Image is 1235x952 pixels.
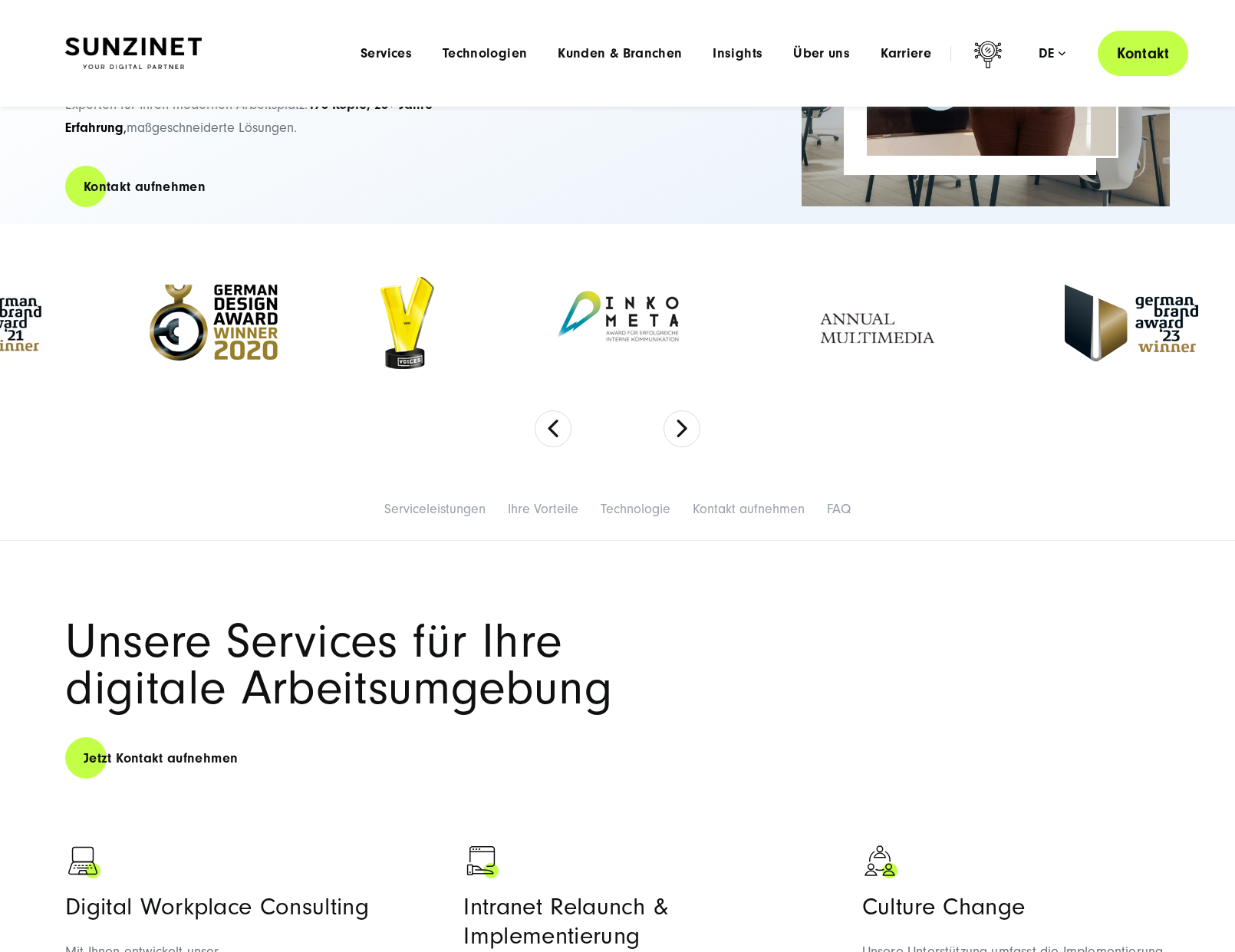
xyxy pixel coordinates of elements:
[65,736,256,780] a: Jetzt Kontakt aufnehmen
[601,501,670,517] a: Technologie
[862,892,1170,921] h3: Culture Change
[463,843,502,881] img: Ein Browser mit einer Hand als Zeichen für Web Development - Digitalagentur SUNZINET
[443,46,527,61] a: Technologien
[463,892,771,950] h3: Intranet Relaunch & Implementierung
[793,46,850,61] a: Über uns
[150,285,278,361] img: German Design Award Winner 2020 - Full Service Digitalagentur SUNZINET
[713,46,762,61] a: Insights
[881,46,931,61] a: Karriere
[1098,31,1188,76] a: Kontakt
[537,277,698,369] img: Inkometa Award für interne Kommunikation - Full Service Digitalagentur SUNZINET
[827,501,851,517] a: FAQ
[801,277,962,369] img: Annual Multimedia Awards - Full Service Digitalagentur SUNZINET
[65,892,373,921] h3: Digital Workplace Consulting
[65,843,104,881] img: Schwarzer Laptop als Zeichen für Digitalisierung - Digitalagentur SUNZNET
[664,410,700,447] button: Next
[65,38,202,70] img: SUNZINET Full Service Digital Agentur
[65,165,224,209] a: Kontakt aufnehmen
[862,843,901,881] img: Symbol mit drei Personen als Zeichen für Zusammenarbeit - Digitalagentur SUNZINET
[535,410,571,447] button: Previous
[1065,285,1198,361] img: German Brand Award 2023 Winner - Full Service digital agentur SUNZINET
[693,501,805,517] a: Kontakt aufnehmen
[361,46,412,61] a: Services
[508,501,578,517] a: Ihre Vorteile
[384,501,486,517] a: Serviceleistungen
[380,277,434,369] img: Staffbase Voices - Bestes Team für interne Kommunikation Award Winner
[558,46,682,61] a: Kunden & Branchen
[65,94,602,140] p: E
[65,614,612,716] span: Unsere Services für Ihre digitale Arbeitsumgebung
[1039,46,1065,61] div: de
